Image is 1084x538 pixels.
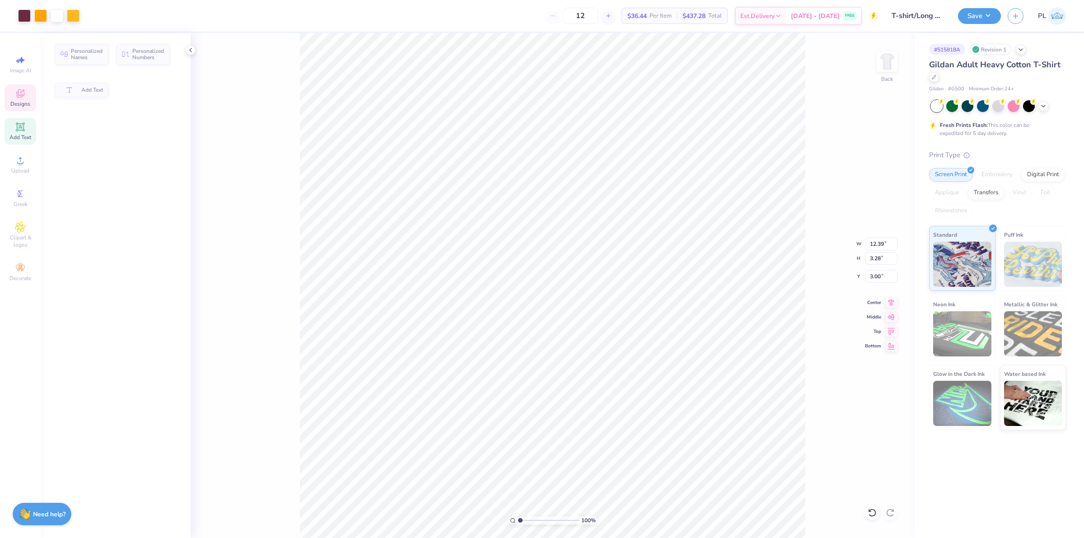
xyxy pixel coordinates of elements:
[11,167,29,174] span: Upload
[81,87,103,93] span: Add Text
[865,299,881,306] span: Center
[933,242,991,287] img: Standard
[563,8,598,24] input: – –
[10,67,31,74] span: Image AI
[791,11,840,21] span: [DATE] - [DATE]
[1004,299,1057,309] span: Metallic & Glitter Ink
[969,85,1014,93] span: Minimum Order: 24 +
[865,314,881,320] span: Middle
[940,122,988,129] strong: Fresh Prints Flash:
[929,59,1061,70] span: Gildan Adult Heavy Cotton T-Shirt
[929,85,944,93] span: Gildan
[1048,7,1066,25] img: Pamela Lois Reyes
[940,121,1051,137] div: This color can be expedited for 5 day delivery.
[9,275,31,282] span: Decorate
[682,11,706,21] span: $437.28
[865,343,881,349] span: Bottom
[878,52,896,70] img: Back
[845,13,855,19] span: FREE
[1004,311,1062,356] img: Metallic & Glitter Ink
[581,516,596,524] span: 100 %
[1004,381,1062,426] img: Water based Ink
[71,48,103,61] span: Personalized Names
[970,44,1011,55] div: Revision 1
[933,230,957,239] span: Standard
[1004,242,1062,287] img: Puff Ink
[865,328,881,335] span: Top
[929,204,973,218] div: Rhinestones
[627,11,647,21] span: $36.44
[968,186,1004,200] div: Transfers
[929,168,973,182] div: Screen Print
[958,8,1001,24] button: Save
[933,299,955,309] span: Neon Ink
[881,75,893,83] div: Back
[1035,186,1056,200] div: Foil
[5,234,36,248] span: Clipart & logos
[740,11,775,21] span: Est. Delivery
[1021,168,1065,182] div: Digital Print
[132,48,164,61] span: Personalized Numbers
[933,311,991,356] img: Neon Ink
[1004,230,1023,239] span: Puff Ink
[929,44,965,55] div: # 515818A
[929,150,1066,160] div: Print Type
[885,7,951,25] input: Untitled Design
[1004,369,1046,379] span: Water based Ink
[929,186,965,200] div: Applique
[33,510,65,519] strong: Need help?
[649,11,672,21] span: Per Item
[1007,186,1032,200] div: Vinyl
[10,100,30,108] span: Designs
[976,168,1019,182] div: Embroidery
[9,134,31,141] span: Add Text
[1038,11,1046,21] span: PL
[1038,7,1066,25] a: PL
[933,381,991,426] img: Glow in the Dark Ink
[708,11,722,21] span: Total
[14,201,28,208] span: Greek
[948,85,964,93] span: # G500
[933,369,985,379] span: Glow in the Dark Ink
